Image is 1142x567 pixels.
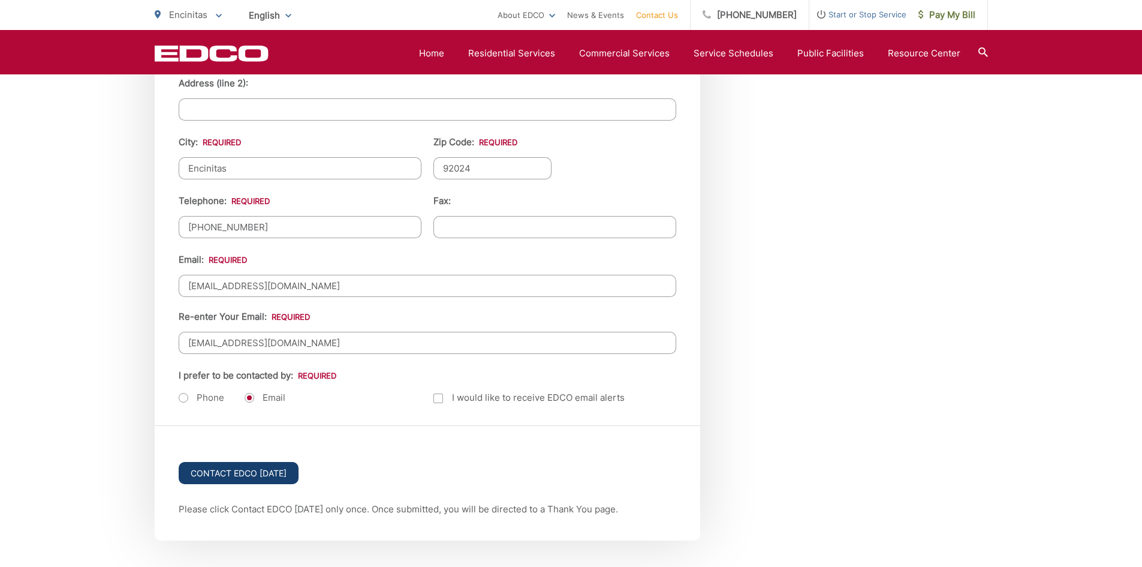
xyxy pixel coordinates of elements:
label: Fax: [433,196,451,206]
label: I prefer to be contacted by: [179,370,336,381]
label: Email: [179,254,247,265]
span: Pay My Bill [918,8,975,22]
a: Residential Services [468,46,555,61]
span: Encinitas [169,9,207,20]
label: Re-enter Your Email: [179,311,310,322]
a: Home [419,46,444,61]
label: Zip Code: [433,137,517,148]
label: Telephone: [179,196,270,206]
a: About EDCO [498,8,555,22]
a: Service Schedules [694,46,773,61]
a: News & Events [567,8,624,22]
label: Phone [179,392,224,404]
a: Contact Us [636,8,678,22]
a: Commercial Services [579,46,670,61]
input: Contact EDCO [DATE] [179,462,299,484]
label: Address (line 2): [179,78,248,89]
p: Please click Contact EDCO [DATE] only once. Once submitted, you will be directed to a Thank You p... [179,502,676,517]
a: Resource Center [888,46,960,61]
span: English [240,5,300,26]
a: EDCD logo. Return to the homepage. [155,45,269,62]
label: I would like to receive EDCO email alerts [433,391,625,405]
label: Email [245,392,285,404]
a: Public Facilities [797,46,864,61]
label: City: [179,137,241,148]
